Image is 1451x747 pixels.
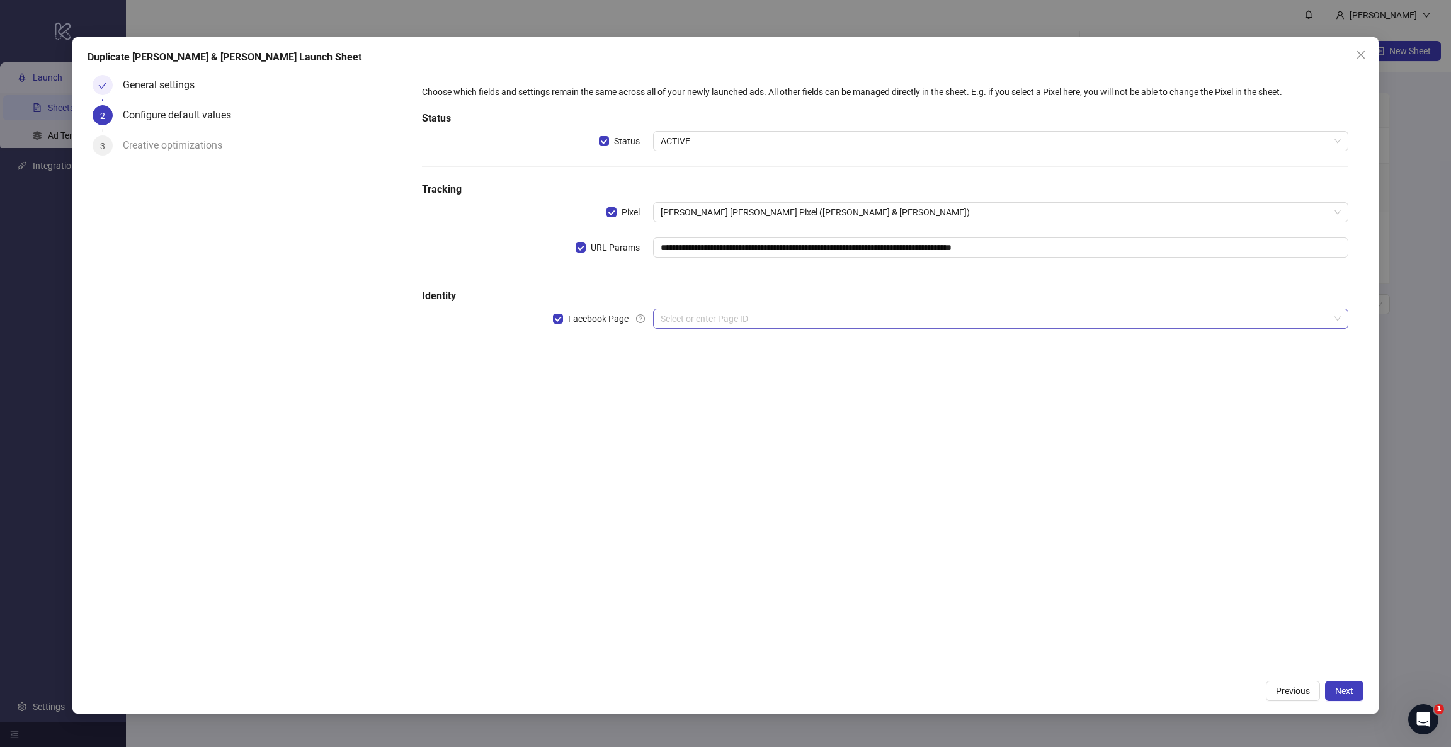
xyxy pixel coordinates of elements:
span: ACTIVE [661,132,1340,151]
button: Close [1351,45,1371,65]
div: General settings [123,75,205,95]
span: Next [1335,686,1353,696]
span: Previous [1276,686,1310,696]
span: URL Params [586,241,645,254]
span: Status [609,134,645,148]
h5: Tracking [422,182,1348,197]
span: close [1356,50,1366,60]
div: Configure default values [123,105,241,125]
button: Next [1325,681,1363,701]
button: Previous [1266,681,1320,701]
h5: Identity [422,288,1348,304]
span: 3 [100,141,105,151]
div: Duplicate [PERSON_NAME] & [PERSON_NAME] Launch Sheet [88,50,1363,65]
span: Pixel [617,205,645,219]
iframe: Intercom live chat [1408,704,1438,734]
h5: Status [422,111,1348,126]
span: Lucy Alice Uren's Pixel (rowen & wren) [661,203,1340,222]
span: check [98,81,107,90]
span: question-circle [636,314,645,323]
span: Facebook Page [563,312,634,326]
div: Choose which fields and settings remain the same across all of your newly launched ads. All other... [422,85,1348,99]
span: 1 [1434,704,1444,714]
span: 2 [100,111,105,121]
div: Creative optimizations [123,135,232,156]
